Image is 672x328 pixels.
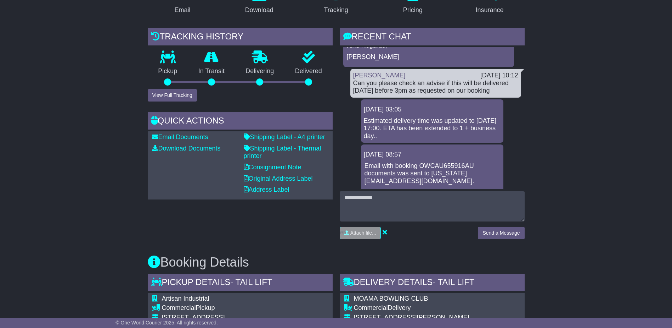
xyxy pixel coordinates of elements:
a: Original Address Label [244,175,313,182]
h3: Booking Details [148,255,525,269]
div: Pricing [403,5,423,15]
span: - Tail Lift [433,277,474,287]
div: [STREET_ADDRESS][PERSON_NAME] [354,314,497,322]
a: Shipping Label - A4 printer [244,133,325,141]
a: here [443,189,456,196]
button: Send a Message [478,227,524,239]
p: More details about booking: . [365,189,500,197]
button: View Full Tracking [148,89,197,102]
span: Commercial [162,304,196,311]
a: Email Documents [152,133,208,141]
div: Pickup [162,304,305,312]
div: [DATE] 10:12 [480,72,518,80]
p: Email with booking OWCAU655916AU documents was sent to [US_STATE][EMAIL_ADDRESS][DOMAIN_NAME]. [365,162,500,185]
div: Estimated delivery time was updated to [DATE] 17:00. ETA has been extended to 1 + business day.. [364,117,501,140]
div: [DATE] 03:05 [364,106,501,114]
div: Can you please check an advise if this will be delivered [DATE] before 3pm as requested on our bo... [353,80,518,95]
div: Tracking history [148,28,333,47]
a: Consignment Note [244,164,301,171]
div: Email [174,5,190,15]
p: In Transit [188,67,235,75]
div: Download [245,5,273,15]
p: Pickup [148,67,188,75]
a: Shipping Label - Thermal printer [244,145,321,160]
div: RECENT CHAT [340,28,525,47]
span: - Tail Lift [230,277,272,287]
a: Download Documents [152,145,221,152]
div: Pickup Details [148,274,333,293]
span: © One World Courier 2025. All rights reserved. [115,320,218,326]
div: Delivery [354,304,497,312]
p: [PERSON_NAME] [347,53,510,61]
span: Artisan Industrial [162,295,209,302]
a: Address Label [244,186,289,193]
div: [DATE] 08:57 [364,151,501,159]
div: [STREET_ADDRESS] [162,314,305,322]
span: Commercial [354,304,388,311]
p: Delivering [235,67,285,75]
span: MOAMA BOWLING CLUB [354,295,428,302]
a: [PERSON_NAME] [353,72,406,79]
p: Delivered [284,67,333,75]
div: Delivery Details [340,274,525,293]
div: Quick Actions [148,112,333,131]
div: Tracking [324,5,348,15]
div: Insurance [476,5,504,15]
